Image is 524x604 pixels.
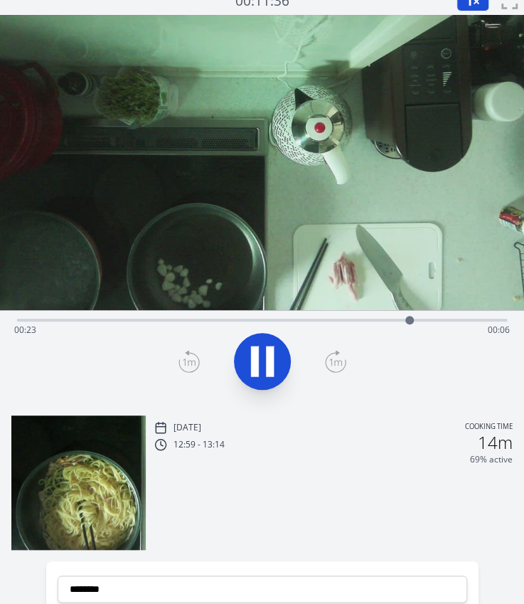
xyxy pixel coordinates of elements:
p: Cooking time [465,421,513,434]
p: [DATE] [173,422,200,433]
p: 69% active [470,454,513,465]
span: 00:23 [14,324,36,336]
h2: 14m [478,434,513,451]
img: 250809040038_thumb.jpeg [11,415,146,550]
span: 00:06 [488,324,510,336]
p: 12:59 - 13:14 [173,439,224,450]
